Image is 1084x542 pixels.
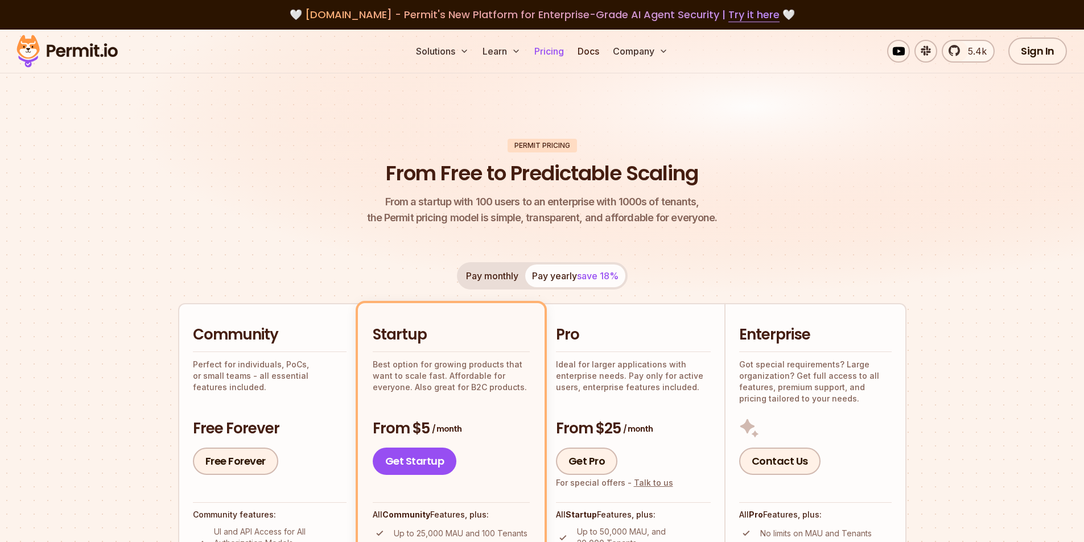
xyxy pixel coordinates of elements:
[27,7,1057,23] div: 🤍 🤍
[373,448,457,475] a: Get Startup
[373,359,530,393] p: Best option for growing products that want to scale fast. Affordable for everyone. Also great for...
[193,419,347,439] h3: Free Forever
[556,477,673,489] div: For special offers -
[478,40,525,63] button: Learn
[373,325,530,345] h2: Startup
[367,194,718,226] p: the Permit pricing model is simple, transparent, and affordable for everyone.
[608,40,673,63] button: Company
[573,40,604,63] a: Docs
[942,40,995,63] a: 5.4k
[760,528,872,539] p: No limits on MAU and Tenants
[382,510,430,519] strong: Community
[386,159,698,188] h1: From Free to Predictable Scaling
[193,359,347,393] p: Perfect for individuals, PoCs, or small teams - all essential features included.
[193,509,347,520] h4: Community features:
[739,325,892,345] h2: Enterprise
[411,40,473,63] button: Solutions
[394,528,527,539] p: Up to 25,000 MAU and 100 Tenants
[367,194,718,210] span: From a startup with 100 users to an enterprise with 1000s of tenants,
[459,264,525,287] button: Pay monthly
[556,509,711,520] h4: All Features, plus:
[11,32,123,71] img: Permit logo
[739,359,892,404] p: Got special requirements? Large organization? Get full access to all features, premium support, a...
[193,325,347,345] h2: Community
[623,423,653,435] span: / month
[739,448,821,475] a: Contact Us
[556,325,711,345] h2: Pro
[305,7,780,22] span: [DOMAIN_NAME] - Permit's New Platform for Enterprise-Grade AI Agent Security |
[961,44,987,58] span: 5.4k
[530,40,568,63] a: Pricing
[373,419,530,439] h3: From $5
[193,448,278,475] a: Free Forever
[739,509,892,520] h4: All Features, plus:
[728,7,780,22] a: Try it here
[566,510,597,519] strong: Startup
[556,448,618,475] a: Get Pro
[1008,38,1067,65] a: Sign In
[373,509,530,520] h4: All Features, plus:
[749,510,763,519] strong: Pro
[432,423,461,435] span: / month
[508,139,577,152] div: Permit Pricing
[556,359,711,393] p: Ideal for larger applications with enterprise needs. Pay only for active users, enterprise featur...
[556,419,711,439] h3: From $25
[634,478,673,487] a: Talk to us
